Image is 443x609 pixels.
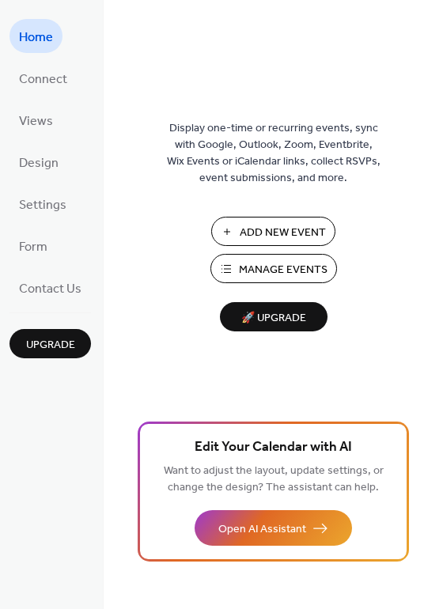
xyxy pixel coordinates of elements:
[239,262,328,278] span: Manage Events
[195,510,352,546] button: Open AI Assistant
[9,19,62,53] a: Home
[9,329,91,358] button: Upgrade
[9,103,62,137] a: Views
[9,145,68,179] a: Design
[240,225,326,241] span: Add New Event
[218,521,306,538] span: Open AI Assistant
[19,25,53,50] span: Home
[9,229,57,263] a: Form
[9,61,77,95] a: Connect
[19,235,47,259] span: Form
[9,187,76,221] a: Settings
[19,109,53,134] span: Views
[229,308,318,329] span: 🚀 Upgrade
[220,302,328,331] button: 🚀 Upgrade
[167,120,381,187] span: Display one-time or recurring events, sync with Google, Outlook, Zoom, Eventbrite, Wix Events or ...
[164,460,384,498] span: Want to adjust the layout, update settings, or change the design? The assistant can help.
[9,270,91,304] a: Contact Us
[211,217,335,246] button: Add New Event
[210,254,337,283] button: Manage Events
[19,67,67,92] span: Connect
[19,277,81,301] span: Contact Us
[195,437,352,459] span: Edit Your Calendar with AI
[26,337,75,354] span: Upgrade
[19,151,59,176] span: Design
[19,193,66,217] span: Settings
